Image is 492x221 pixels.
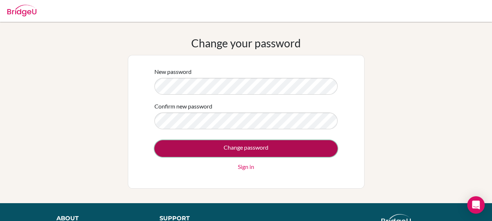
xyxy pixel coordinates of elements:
div: Open Intercom Messenger [467,196,485,214]
h1: Change your password [191,36,301,50]
img: Bridge-U [7,5,36,16]
label: New password [154,67,192,76]
input: Change password [154,140,338,157]
label: Confirm new password [154,102,212,111]
a: Sign in [238,162,254,171]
